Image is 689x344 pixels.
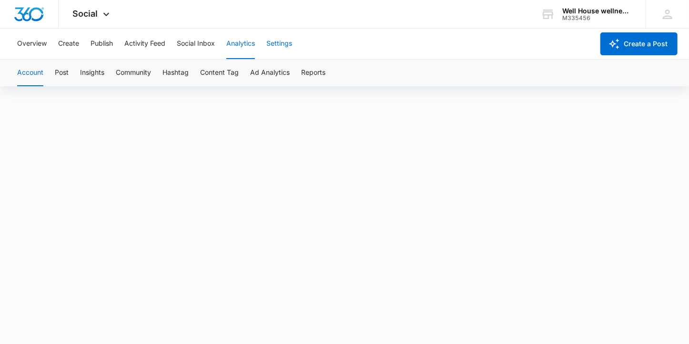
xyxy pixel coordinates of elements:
button: Social Inbox [177,29,215,59]
button: Ad Analytics [250,60,290,86]
button: Hashtag [162,60,189,86]
button: Settings [266,29,292,59]
button: Insights [80,60,104,86]
button: Content Tag [200,60,239,86]
button: Overview [17,29,47,59]
div: account id [562,15,632,21]
button: Activity Feed [124,29,165,59]
span: Social [73,9,98,19]
button: Publish [91,29,113,59]
button: Community [116,60,151,86]
button: Create [58,29,79,59]
button: Account [17,60,43,86]
button: Analytics [226,29,255,59]
button: Create a Post [600,32,678,55]
button: Reports [301,60,325,86]
button: Post [55,60,69,86]
div: account name [562,7,632,15]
